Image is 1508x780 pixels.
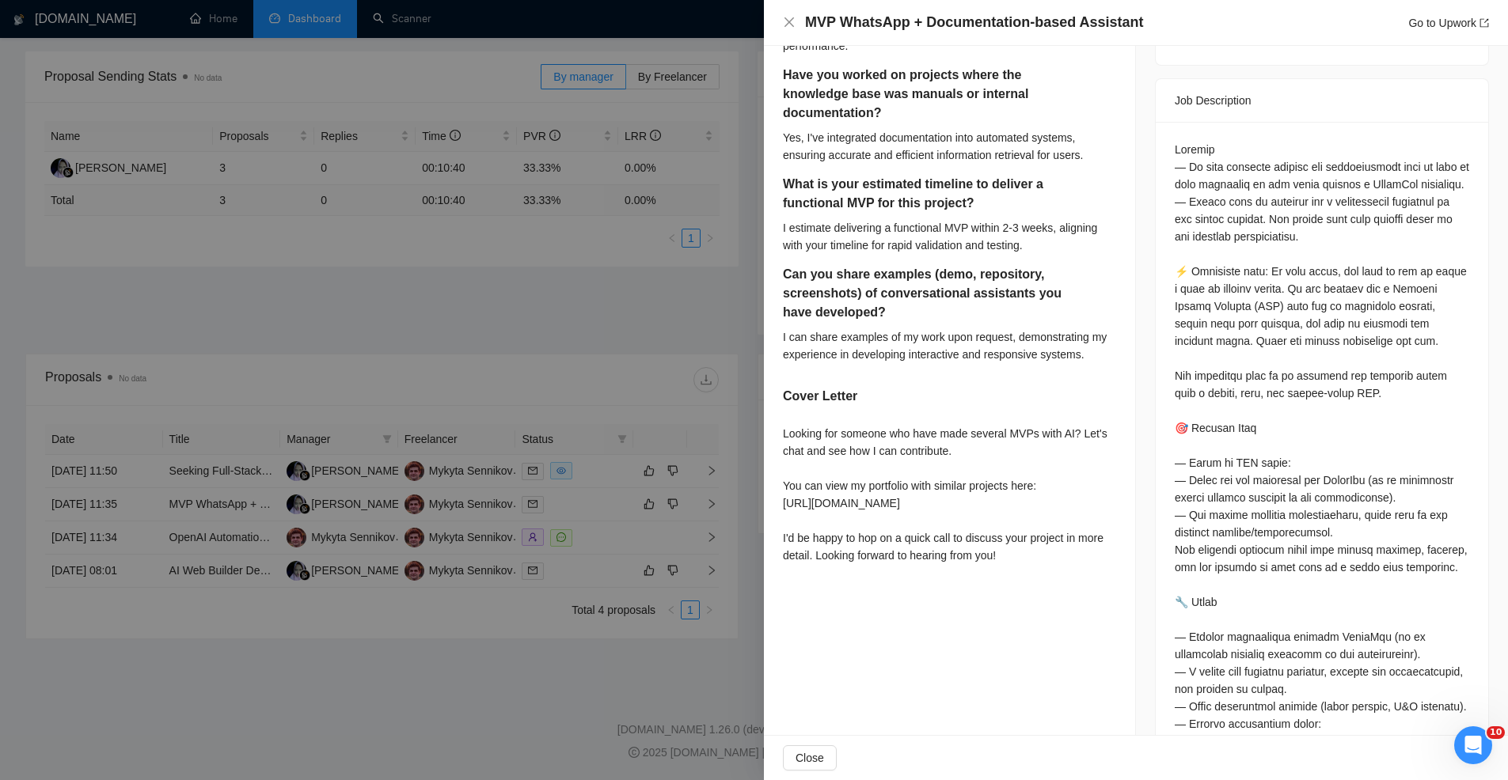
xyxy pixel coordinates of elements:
button: Close [783,16,796,29]
h5: Have you worked on projects where the knowledge base was manuals or internal documentation? [783,66,1066,123]
span: export [1480,18,1489,28]
div: Job Description [1175,79,1469,122]
span: 10 [1487,726,1505,739]
h5: Cover Letter [783,387,857,406]
iframe: Intercom live chat [1454,726,1492,764]
div: Looking for someone who have made several MVPs with AI? Let's chat and see how I can contribute. ... [783,425,1116,564]
h5: Can you share examples (demo, repository, screenshots) of conversational assistants you have deve... [783,265,1066,322]
span: close [783,16,796,28]
h5: What is your estimated timeline to deliver a functional MVP for this project? [783,175,1066,213]
div: I estimate delivering a functional MVP within 2-3 weeks, aligning with your timeline for rapid va... [783,219,1116,254]
div: I can share examples of my work upon request, demonstrating my experience in developing interacti... [783,328,1116,363]
button: Close [783,745,837,771]
h4: MVP WhatsApp + Documentation-based Assistant [805,13,1144,32]
span: Close [796,749,824,767]
a: Go to Upworkexport [1408,17,1489,29]
div: Yes, I've integrated documentation into automated systems, ensuring accurate and efficient inform... [783,129,1116,164]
